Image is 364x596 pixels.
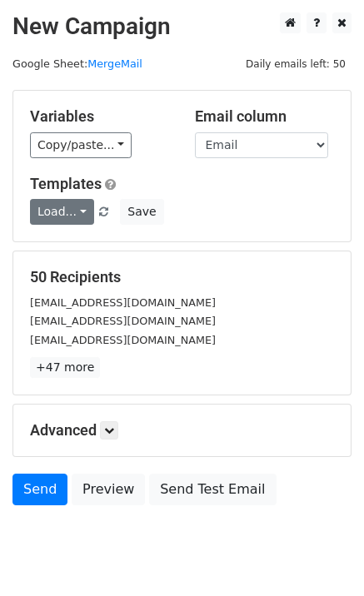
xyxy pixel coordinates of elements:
[12,12,352,41] h2: New Campaign
[30,199,94,225] a: Load...
[240,57,352,70] a: Daily emails left: 50
[30,296,216,309] small: [EMAIL_ADDRESS][DOMAIN_NAME]
[195,107,335,126] h5: Email column
[30,357,100,378] a: +47 more
[72,474,145,505] a: Preview
[30,268,334,286] h5: 50 Recipients
[30,132,132,158] a: Copy/paste...
[30,334,216,346] small: [EMAIL_ADDRESS][DOMAIN_NAME]
[30,175,102,192] a: Templates
[240,55,352,73] span: Daily emails left: 50
[30,315,216,327] small: [EMAIL_ADDRESS][DOMAIN_NAME]
[149,474,276,505] a: Send Test Email
[30,421,334,440] h5: Advanced
[30,107,170,126] h5: Variables
[281,516,364,596] iframe: Chat Widget
[12,474,67,505] a: Send
[120,199,163,225] button: Save
[87,57,142,70] a: MergeMail
[12,57,142,70] small: Google Sheet:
